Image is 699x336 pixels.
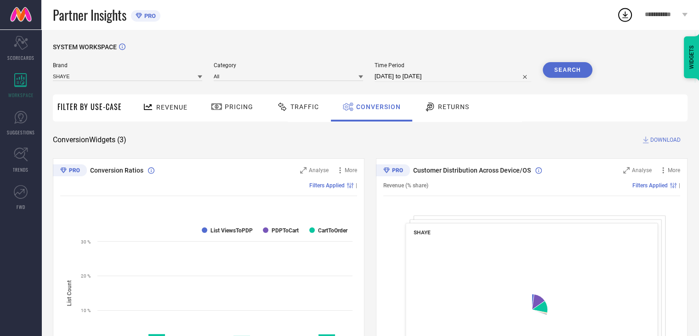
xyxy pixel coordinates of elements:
span: Filter By Use-Case [57,101,122,112]
span: | [356,182,357,189]
span: SUGGESTIONS [7,129,35,136]
text: CartToOrder [318,227,348,234]
span: Partner Insights [53,6,126,24]
text: 20 % [81,273,91,278]
span: Revenue [156,104,188,111]
span: Conversion [356,103,401,110]
span: Filters Applied [632,182,668,189]
span: WORKSPACE [8,92,34,98]
span: DOWNLOAD [650,135,681,145]
span: PRO [142,12,156,19]
tspan: List Count [66,280,73,306]
span: Conversion Ratios [90,167,143,174]
text: PDPToCart [272,227,299,234]
span: Customer Distribution Across Device/OS [413,167,531,174]
svg: Zoom [623,167,630,174]
text: 30 % [81,239,91,244]
span: Revenue (% share) [383,182,428,189]
span: Analyse [632,167,652,174]
span: Returns [438,103,469,110]
span: SHAYE [414,229,431,236]
span: Category [214,62,363,69]
text: 10 % [81,308,91,313]
div: Premium [53,164,87,178]
div: Premium [376,164,410,178]
span: SCORECARDS [7,54,34,61]
text: List ViewsToPDP [210,227,253,234]
span: | [679,182,680,189]
span: Brand [53,62,202,69]
span: Pricing [225,103,253,110]
span: Time Period [375,62,531,69]
div: Open download list [617,6,633,23]
span: Filters Applied [309,182,345,189]
svg: Zoom [300,167,307,174]
span: SYSTEM WORKSPACE [53,43,117,51]
span: Traffic [290,103,319,110]
span: FWD [17,203,25,210]
button: Search [543,62,592,78]
span: Analyse [309,167,329,174]
span: Conversion Widgets ( 3 ) [53,135,126,145]
span: More [668,167,680,174]
span: TRENDS [13,166,28,173]
span: More [345,167,357,174]
input: Select time period [375,71,531,82]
